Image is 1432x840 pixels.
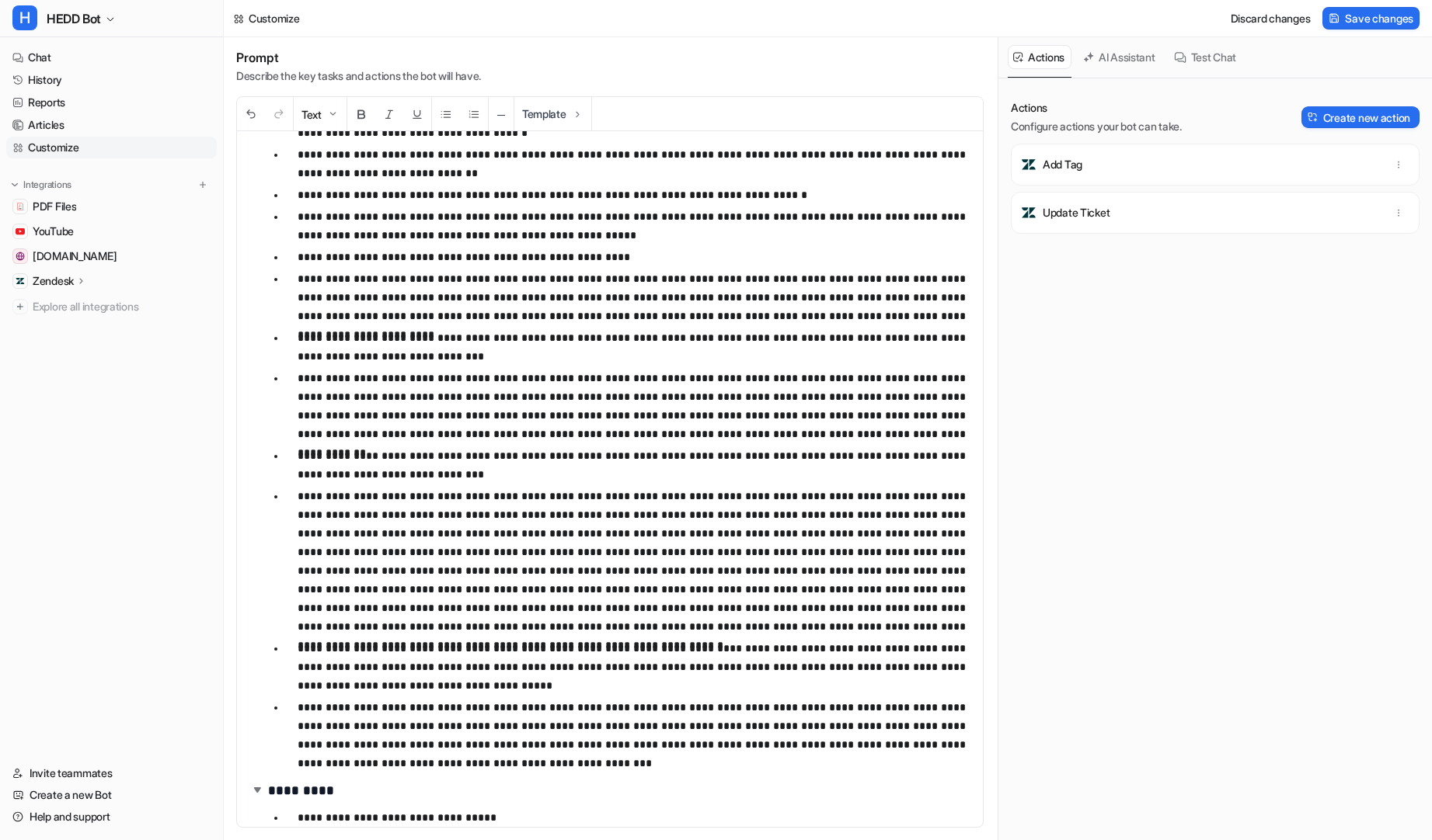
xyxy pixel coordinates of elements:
span: Save changes [1345,10,1413,26]
a: Explore all integrations [6,296,217,318]
button: Actions [1008,45,1071,69]
a: Invite teammates [6,762,217,784]
button: Unordered List [432,98,460,131]
a: Chat [6,47,217,68]
span: H [12,5,37,30]
button: Italic [375,98,403,131]
button: Save changes [1322,7,1420,30]
a: YouTubeYouTube [6,220,217,242]
button: Underline [403,98,431,131]
a: PDF FilesPDF Files [6,196,217,217]
a: Help and support [6,806,217,828]
img: Bold [355,108,368,120]
p: Actions [1011,100,1182,116]
button: Text [294,98,347,131]
img: explore all integrations [12,299,28,314]
button: Discard changes [1225,7,1317,30]
a: Reports [6,92,217,113]
p: Update Ticket [1043,205,1110,220]
p: Add Tag [1043,157,1082,172]
button: Template [514,97,591,130]
a: History [6,69,217,91]
p: Describe the key tasks and actions the bot will have. [236,68,481,84]
button: Redo [265,98,293,131]
img: Dropdown Down Arrow [326,108,339,120]
button: Test Chat [1169,45,1243,69]
span: YouTube [33,224,74,239]
img: hedd.audio [16,252,25,261]
img: Unordered List [440,108,452,120]
img: PDF Files [16,202,25,211]
p: Zendesk [33,273,74,289]
span: [DOMAIN_NAME] [33,248,117,264]
button: Create new action [1301,106,1420,128]
img: menu_add.svg [197,179,208,190]
img: Undo [245,108,257,120]
img: Ordered List [468,108,480,120]
span: PDF Files [33,199,76,214]
img: YouTube [16,227,25,236]
button: Undo [237,98,265,131]
img: Zendesk [16,276,25,286]
button: Ordered List [460,98,488,131]
div: Customize [249,10,299,26]
p: Integrations [23,179,71,191]
p: Configure actions your bot can take. [1011,119,1182,134]
img: Update Ticket icon [1021,205,1037,220]
img: Template [571,108,584,120]
button: Integrations [6,177,76,193]
img: expand-arrow.svg [249,782,265,797]
img: Underline [411,108,423,120]
h1: Prompt [236,50,481,65]
a: Customize [6,137,217,158]
a: hedd.audio[DOMAIN_NAME] [6,245,217,267]
img: Create action [1308,112,1319,123]
a: Articles [6,114,217,136]
button: Bold [347,98,375,131]
img: Italic [383,108,395,120]
span: Explore all integrations [33,294,211,319]
button: AI Assistant [1078,45,1162,69]
img: expand menu [9,179,20,190]
img: Add Tag icon [1021,157,1037,172]
img: Redo [273,108,285,120]
a: Create a new Bot [6,784,217,806]
button: ─ [489,98,514,131]
span: HEDD Bot [47,8,101,30]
